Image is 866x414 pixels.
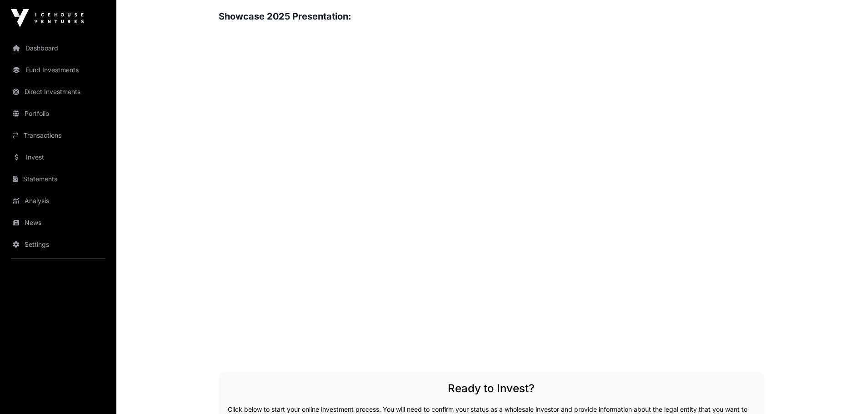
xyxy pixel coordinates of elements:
[7,147,109,167] a: Invest
[219,29,764,336] iframe: Liberate by Mint Innovation - Icehouse Ventures 2025
[7,191,109,211] a: Analysis
[7,104,109,124] a: Portfolio
[228,381,755,396] h2: Ready to Invest?
[11,9,84,27] img: Icehouse Ventures Logo
[7,125,109,145] a: Transactions
[7,234,109,254] a: Settings
[7,213,109,233] a: News
[821,370,866,414] iframe: Chat Widget
[7,82,109,102] a: Direct Investments
[7,38,109,58] a: Dashboard
[7,60,109,80] a: Fund Investments
[219,9,764,24] h3: Showcase 2025 Presentation:
[7,169,109,189] a: Statements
